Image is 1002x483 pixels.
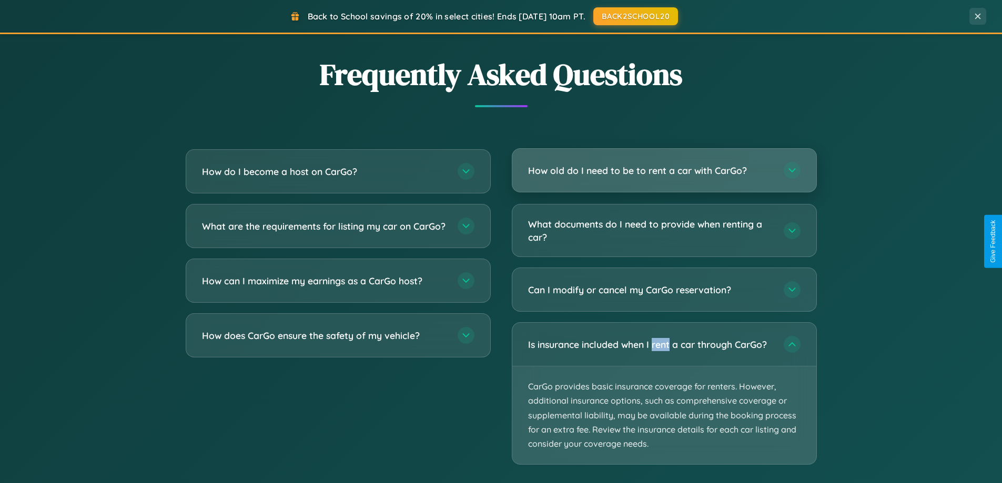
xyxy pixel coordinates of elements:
[528,338,773,351] h3: Is insurance included when I rent a car through CarGo?
[202,329,447,342] h3: How does CarGo ensure the safety of my vehicle?
[202,220,447,233] h3: What are the requirements for listing my car on CarGo?
[202,165,447,178] h3: How do I become a host on CarGo?
[593,7,678,25] button: BACK2SCHOOL20
[528,283,773,296] h3: Can I modify or cancel my CarGo reservation?
[989,220,997,263] div: Give Feedback
[308,11,585,22] span: Back to School savings of 20% in select cities! Ends [DATE] 10am PT.
[186,54,817,95] h2: Frequently Asked Questions
[528,218,773,243] h3: What documents do I need to provide when renting a car?
[512,366,816,464] p: CarGo provides basic insurance coverage for renters. However, additional insurance options, such ...
[202,274,447,287] h3: How can I maximize my earnings as a CarGo host?
[528,164,773,177] h3: How old do I need to be to rent a car with CarGo?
